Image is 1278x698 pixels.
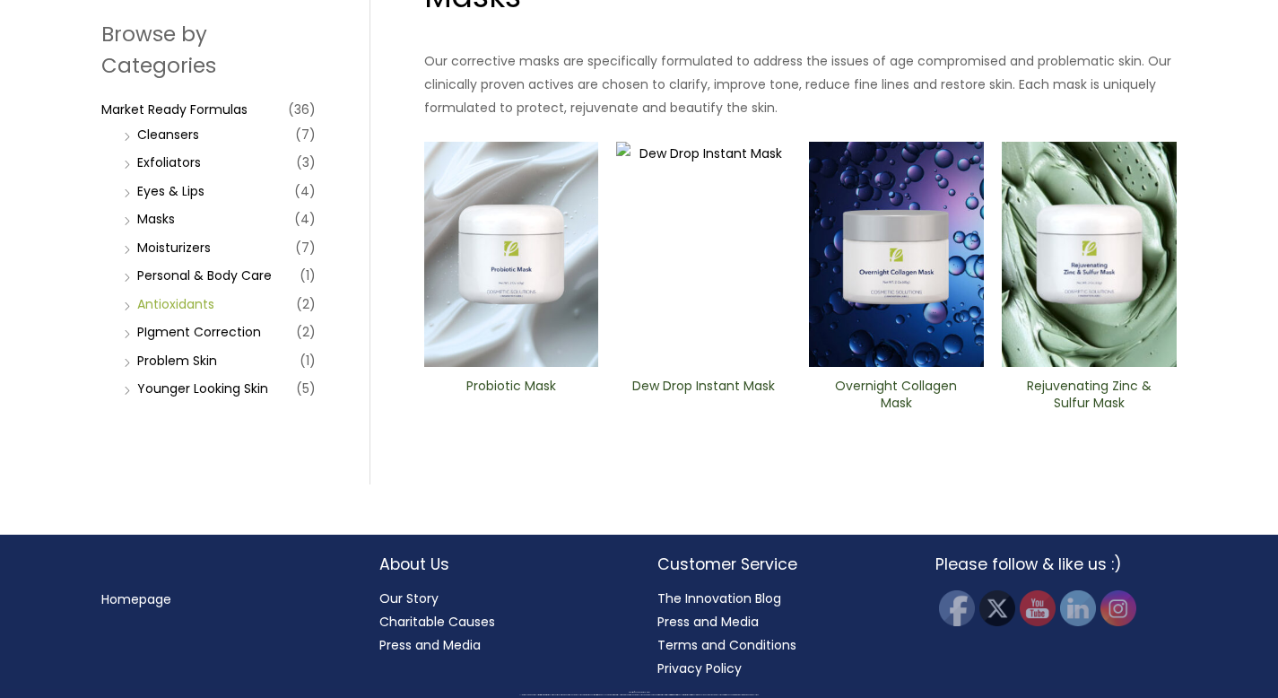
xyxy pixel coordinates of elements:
[296,150,316,175] span: (3)
[137,239,211,257] a: Moisturizers
[939,590,975,626] img: Facebook
[657,587,900,680] nav: Customer Service
[657,659,742,677] a: Privacy Policy
[101,588,343,611] nav: Menu
[288,97,316,122] span: (36)
[379,589,439,607] a: Our Story
[379,553,622,576] h2: About Us
[631,378,776,418] a: Dew Drop Instant Mask
[379,587,622,657] nav: About Us
[101,100,248,118] a: Market Ready Formulas
[1017,378,1161,412] h2: Rejuvenating Zinc & Sulfur ​Mask
[657,589,781,607] a: The Innovation Blog
[657,636,796,654] a: Terms and Conditions
[631,378,776,412] h2: Dew Drop Instant Mask
[657,553,900,576] h2: Customer Service
[295,122,316,147] span: (7)
[296,292,316,317] span: (2)
[300,263,316,288] span: (1)
[639,692,650,693] span: Cosmetic Solutions
[424,49,1177,119] p: Our corrective masks are specifically formulated to address the issues of age compromised and pro...
[1017,378,1161,418] a: Rejuvenating Zinc & Sulfur ​Mask
[31,694,1247,696] div: All material on this Website, including design, text, images, logos and sounds, are owned by Cosm...
[824,378,969,418] a: Overnight Collagen Mask
[300,348,316,373] span: (1)
[657,613,759,631] a: Press and Media
[137,182,204,200] a: Eyes & Lips
[379,613,495,631] a: Charitable Causes
[101,19,316,80] h2: Browse by Categories
[935,553,1178,576] h2: Please follow & like us :)
[137,323,261,341] a: PIgment Correction
[1002,142,1177,368] img: Rejuvenating Zinc & Sulfur ​Mask
[439,378,583,412] h2: Probiotic Mask
[294,179,316,204] span: (4)
[31,692,1247,694] div: Copyright © 2025
[137,266,272,284] a: Personal & Body Care
[295,235,316,260] span: (7)
[439,378,583,418] a: Probiotic Mask
[137,380,268,397] a: Younger Looking Skin
[137,210,175,228] a: Masks
[294,206,316,231] span: (4)
[824,378,969,412] h2: Overnight Collagen Mask
[809,142,984,368] img: Overnight Collagen Mask
[137,126,199,144] a: Cleansers
[616,142,791,368] img: Dew Drop Instant Mask
[137,295,214,313] a: Antioxidants
[137,153,201,171] a: Exfoliators
[979,590,1015,626] img: Twitter
[296,319,316,345] span: (2)
[101,590,171,608] a: Homepage
[424,142,599,368] img: Probiotic Mask
[137,352,217,370] a: Problem Skin
[296,376,316,401] span: (5)
[379,636,481,654] a: Press and Media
